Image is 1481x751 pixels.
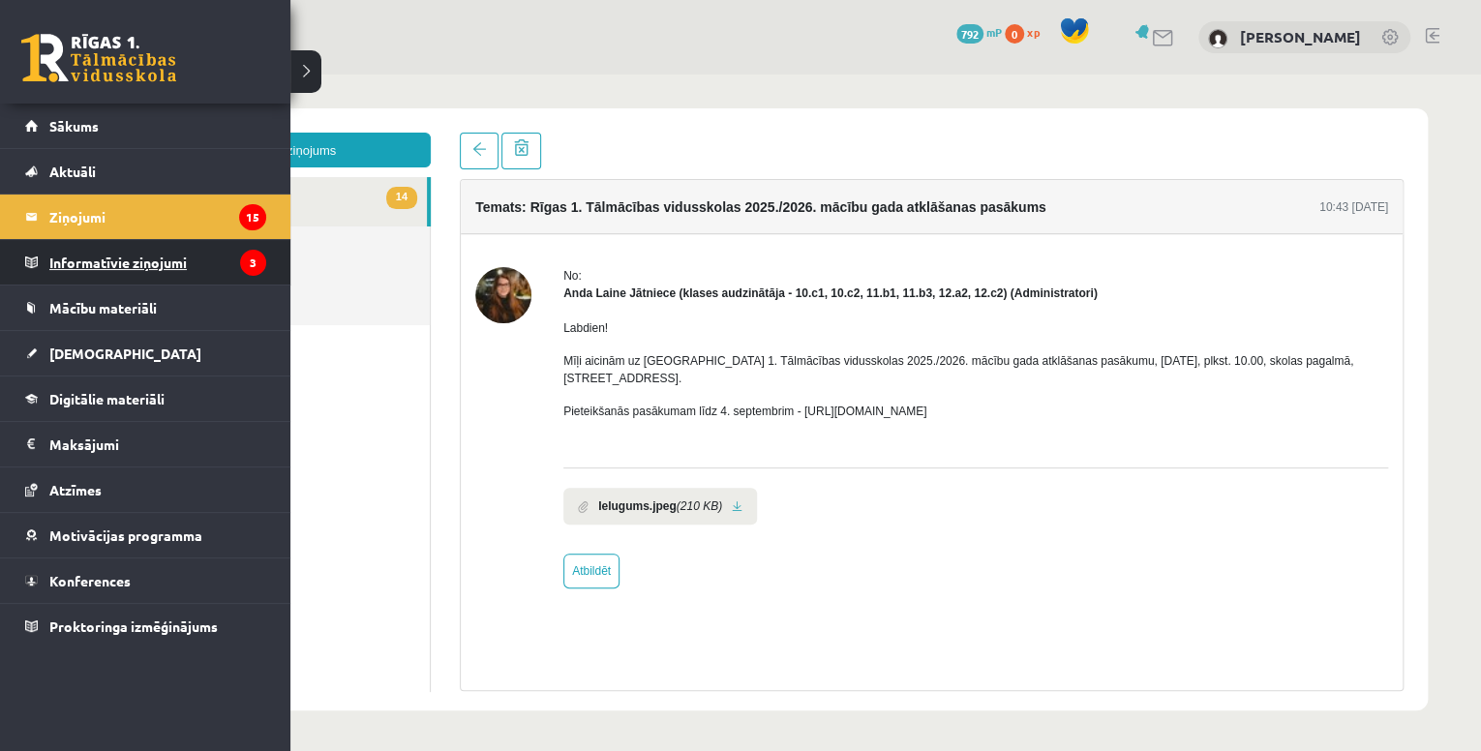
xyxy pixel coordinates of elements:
[25,513,266,557] a: Motivācijas programma
[49,240,266,285] legend: Informatīvie ziņojumi
[1208,29,1227,48] img: Daniela Estere Smoroģina
[49,117,99,135] span: Sākums
[49,422,266,466] legend: Maksājumi
[25,195,266,239] a: Ziņojumi15
[486,212,1020,225] strong: Anda Laine Jātniece (klases audzinātāja - 10.c1, 10.c2, 11.b1, 11.b3, 12.a2, 12.c2) (Administratori)
[25,467,266,512] a: Atzīmes
[398,125,969,140] h4: Temats: Rīgas 1. Tālmācības vidusskolas 2025./2026. mācību gada atklāšanas pasākums
[58,58,353,93] a: Jauns ziņojums
[25,331,266,375] a: [DEMOGRAPHIC_DATA]
[486,278,1311,313] p: Mīļi aicinām uz [GEOGRAPHIC_DATA] 1. Tālmācības vidusskolas 2025./2026. mācību gada atklāšanas pa...
[25,104,266,148] a: Sākums
[58,201,352,251] a: Dzēstie
[986,24,1002,40] span: mP
[25,376,266,421] a: Digitālie materiāli
[49,526,202,544] span: Motivācijas programma
[58,152,352,201] a: Nosūtītie
[25,285,266,330] a: Mācību materiāli
[21,34,176,82] a: Rīgas 1. Tālmācības vidusskola
[486,328,1311,345] p: Pieteikšanās pasākumam līdz 4. septembrim - [URL][DOMAIN_NAME]
[486,245,1311,262] p: Labdien!
[25,149,266,194] a: Aktuāli
[49,163,96,180] span: Aktuāli
[49,195,266,239] legend: Ziņojumi
[49,390,165,407] span: Digitālie materiāli
[25,604,266,648] a: Proktoringa izmēģinājums
[25,558,266,603] a: Konferences
[956,24,1002,40] a: 792 mP
[309,112,340,135] span: 14
[49,617,218,635] span: Proktoringa izmēģinājums
[49,481,102,498] span: Atzīmes
[599,423,645,440] i: (210 KB)
[521,423,599,440] b: Ielugums.jpeg
[49,345,201,362] span: [DEMOGRAPHIC_DATA]
[486,479,542,514] a: Atbildēt
[486,193,1311,210] div: No:
[1027,24,1040,40] span: xp
[1242,124,1311,141] div: 10:43 [DATE]
[49,299,157,316] span: Mācību materiāli
[1005,24,1024,44] span: 0
[1240,27,1361,46] a: [PERSON_NAME]
[25,240,266,285] a: Informatīvie ziņojumi3
[240,250,266,276] i: 3
[25,422,266,466] a: Maksājumi
[49,572,131,589] span: Konferences
[58,103,349,152] a: 14Ienākošie
[239,204,266,230] i: 15
[1005,24,1049,40] a: 0 xp
[398,193,454,249] img: Anda Laine Jātniece (klases audzinātāja - 10.c1, 10.c2, 11.b1, 11.b3, 12.a2, 12.c2)
[956,24,983,44] span: 792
